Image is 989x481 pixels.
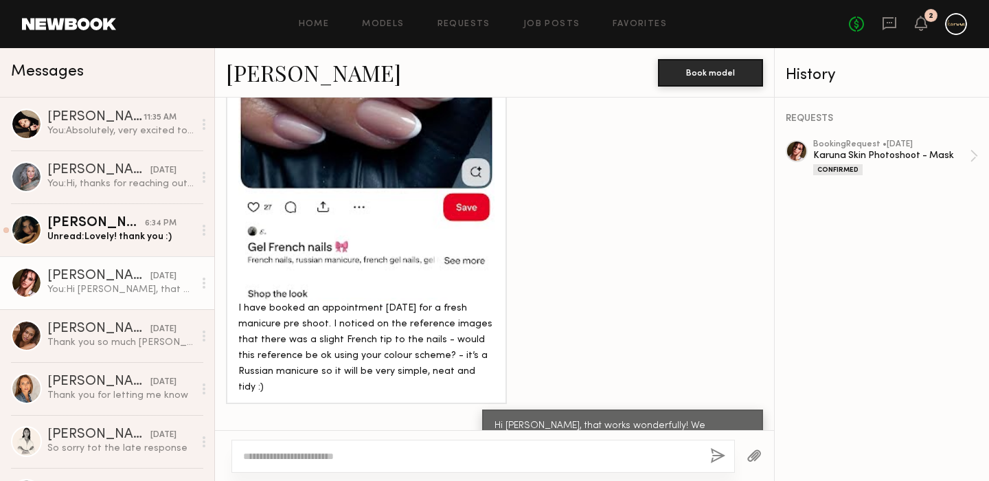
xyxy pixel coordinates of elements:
div: [DATE] [150,323,177,336]
div: REQUESTS [786,114,978,124]
div: Thank you so much [PERSON_NAME], I completely get it. I would love to work with you guys very soo... [47,336,194,349]
span: Messages [11,64,84,80]
div: [PERSON_NAME] [47,428,150,442]
div: You: Hi [PERSON_NAME], that works wonderfully! We appreciate you so much! French tip is not neces... [47,283,194,296]
div: So sorry tot the late response [47,442,194,455]
div: I have booked an appointment [DATE] for a fresh manicure pre shoot. I noticed on the reference im... [238,301,494,396]
div: [DATE] [150,270,177,283]
div: 2 [929,12,933,20]
div: [PERSON_NAME] [47,111,144,124]
div: Unread: Lovely! thank you :) [47,230,194,243]
div: Confirmed [813,164,863,175]
a: Requests [437,20,490,29]
div: [PERSON_NAME] [47,164,150,177]
div: 11:35 AM [144,111,177,124]
div: [PERSON_NAME] [47,269,150,283]
div: You: Absolutely, very excited to work with you as well! Just a reminder to come in a [PERSON_NAME... [47,124,194,137]
a: Home [299,20,330,29]
div: You: Hi, thanks for reaching out! Currently, we are heading in another direction. We will keep yo... [47,177,194,190]
div: booking Request • [DATE] [813,140,970,149]
a: [PERSON_NAME] [226,58,401,87]
a: Favorites [613,20,667,29]
div: [DATE] [150,164,177,177]
div: [PERSON_NAME] [47,375,150,389]
div: [PERSON_NAME] [47,322,150,336]
div: [DATE] [150,429,177,442]
div: Thank you for letting me know [47,389,194,402]
a: Job Posts [523,20,580,29]
a: Models [362,20,404,29]
div: History [786,67,978,83]
a: Book model [658,66,763,78]
div: [DATE] [150,376,177,389]
button: Book model [658,59,763,87]
div: 6:34 PM [145,217,177,230]
div: Karuna Skin Photoshoot - Mask [813,149,970,162]
div: [PERSON_NAME] [47,216,145,230]
a: bookingRequest •[DATE]Karuna Skin Photoshoot - MaskConfirmed [813,140,978,175]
